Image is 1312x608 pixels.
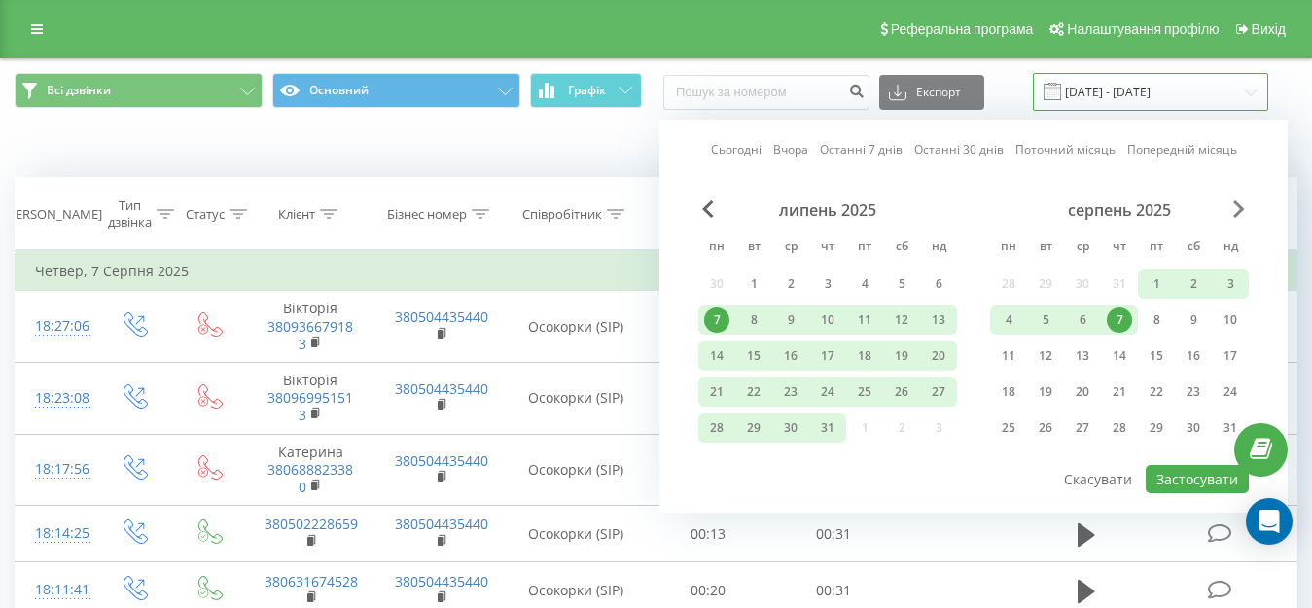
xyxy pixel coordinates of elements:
[846,305,883,335] div: пт 11 лип 2025 р.
[741,271,766,297] div: 1
[698,341,735,371] div: пн 14 лип 2025 р.
[891,21,1034,37] span: Реферальна програма
[1064,377,1101,407] div: ср 20 серп 2025 р.
[735,269,772,299] div: вт 1 лип 2025 р.
[1064,341,1101,371] div: ср 13 серп 2025 р.
[395,451,488,470] a: 380504435440
[395,515,488,533] a: 380504435440
[265,572,358,590] a: 380631674528
[924,233,953,263] abbr: неділя
[846,377,883,407] div: пт 25 лип 2025 р.
[1212,269,1249,299] div: нд 3 серп 2025 р.
[815,307,840,333] div: 10
[245,291,375,363] td: Вікторія
[35,379,76,417] div: 18:23:08
[1218,307,1243,333] div: 10
[35,450,76,488] div: 18:17:56
[852,343,877,369] div: 18
[772,269,809,299] div: ср 2 лип 2025 р.
[996,379,1021,405] div: 18
[820,140,903,159] a: Останні 7 днів
[698,413,735,443] div: пн 28 лип 2025 р.
[1216,233,1245,263] abbr: неділя
[15,73,263,108] button: Всі дзвінки
[646,434,771,506] td: 00:52
[1144,271,1169,297] div: 1
[245,434,375,506] td: Катерина
[1218,379,1243,405] div: 24
[1033,415,1058,441] div: 26
[889,379,914,405] div: 26
[778,415,803,441] div: 30
[1144,343,1169,369] div: 15
[1181,307,1206,333] div: 9
[883,377,920,407] div: сб 26 лип 2025 р.
[1146,465,1249,493] button: Застосувати
[4,206,102,223] div: [PERSON_NAME]
[1033,379,1058,405] div: 19
[741,343,766,369] div: 15
[778,379,803,405] div: 23
[1068,233,1097,263] abbr: середа
[990,341,1027,371] div: пн 11 серп 2025 р.
[889,307,914,333] div: 12
[996,307,1021,333] div: 4
[926,343,951,369] div: 20
[704,307,729,333] div: 7
[646,506,771,562] td: 00:13
[887,233,916,263] abbr: субота
[813,233,842,263] abbr: четвер
[1144,307,1169,333] div: 8
[990,377,1027,407] div: пн 18 серп 2025 р.
[387,206,467,223] div: Бізнес номер
[108,197,152,231] div: Тип дзвінка
[883,269,920,299] div: сб 5 лип 2025 р.
[772,377,809,407] div: ср 23 лип 2025 р.
[1218,271,1243,297] div: 3
[186,206,225,223] div: Статус
[772,305,809,335] div: ср 9 лип 2025 р.
[1144,415,1169,441] div: 29
[1246,498,1293,545] div: Open Intercom Messenger
[996,343,1021,369] div: 11
[815,415,840,441] div: 31
[926,307,951,333] div: 13
[1033,307,1058,333] div: 5
[883,341,920,371] div: сб 19 лип 2025 р.
[1027,413,1064,443] div: вт 26 серп 2025 р.
[1218,415,1243,441] div: 31
[1138,377,1175,407] div: пт 22 серп 2025 р.
[646,362,771,434] td: 00:45
[395,572,488,590] a: 380504435440
[778,271,803,297] div: 2
[809,341,846,371] div: чт 17 лип 2025 р.
[996,415,1021,441] div: 25
[702,233,731,263] abbr: понеділок
[739,233,768,263] abbr: вівторок
[1027,305,1064,335] div: вт 5 серп 2025 р.
[741,307,766,333] div: 8
[735,305,772,335] div: вт 8 лип 2025 р.
[778,307,803,333] div: 9
[1138,341,1175,371] div: пт 15 серп 2025 р.
[1181,343,1206,369] div: 16
[1212,377,1249,407] div: нд 24 серп 2025 р.
[1107,343,1132,369] div: 14
[1070,379,1095,405] div: 20
[1181,379,1206,405] div: 23
[852,379,877,405] div: 25
[772,413,809,443] div: ср 30 лип 2025 р.
[990,305,1027,335] div: пн 4 серп 2025 р.
[395,379,488,398] a: 380504435440
[1101,413,1138,443] div: чт 28 серп 2025 р.
[815,271,840,297] div: 3
[879,75,984,110] button: Експорт
[735,341,772,371] div: вт 15 лип 2025 р.
[395,307,488,326] a: 380504435440
[278,206,315,223] div: Клієнт
[1107,379,1132,405] div: 21
[1101,341,1138,371] div: чт 14 серп 2025 р.
[1175,377,1212,407] div: сб 23 серп 2025 р.
[735,413,772,443] div: вт 29 лип 2025 р.
[741,415,766,441] div: 29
